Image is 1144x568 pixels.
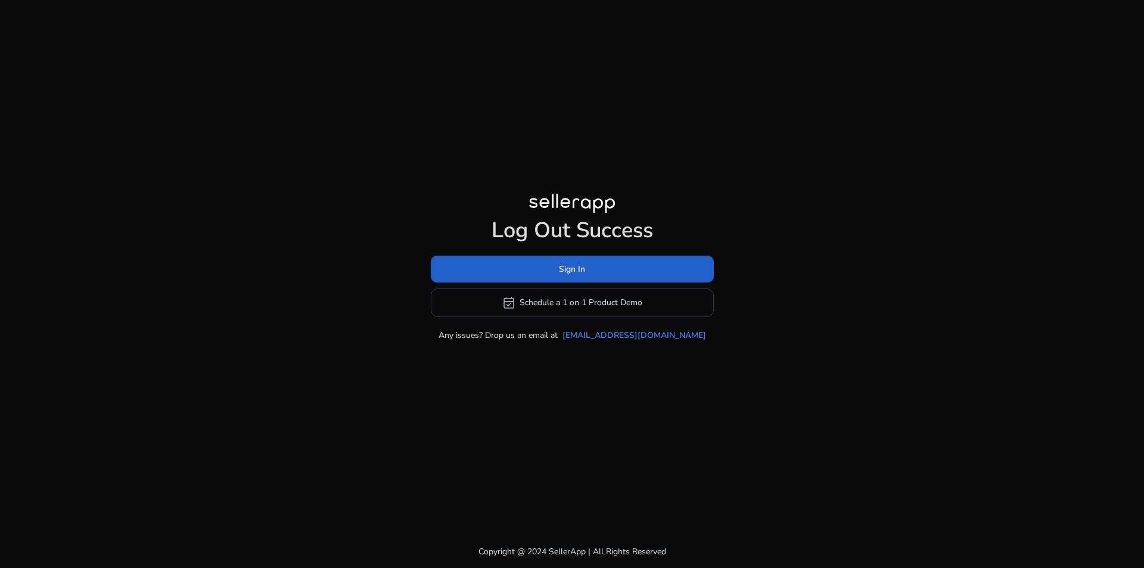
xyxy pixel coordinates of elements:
[562,329,706,342] a: [EMAIL_ADDRESS][DOMAIN_NAME]
[559,263,585,275] span: Sign In
[431,218,714,243] h1: Log Out Success
[502,296,516,310] span: event_available
[439,329,558,342] p: Any issues? Drop us an email at
[431,256,714,283] button: Sign In
[431,288,714,317] button: event_availableSchedule a 1 on 1 Product Demo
